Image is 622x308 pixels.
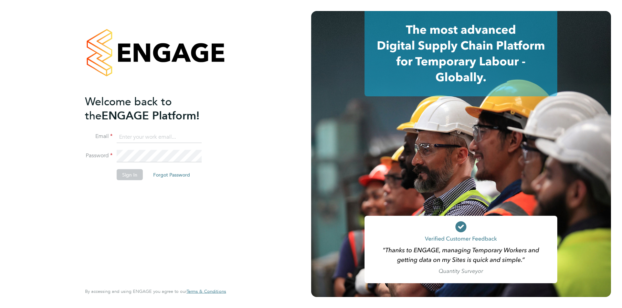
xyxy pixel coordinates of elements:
input: Enter your work email... [117,131,202,143]
label: Password [85,152,113,159]
a: Terms & Conditions [187,289,226,294]
button: Forgot Password [148,169,196,180]
span: By accessing and using ENGAGE you agree to our [85,288,226,294]
span: Terms & Conditions [187,288,226,294]
button: Sign In [117,169,143,180]
label: Email [85,133,113,140]
h2: ENGAGE Platform! [85,94,219,123]
span: Welcome back to the [85,95,172,122]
